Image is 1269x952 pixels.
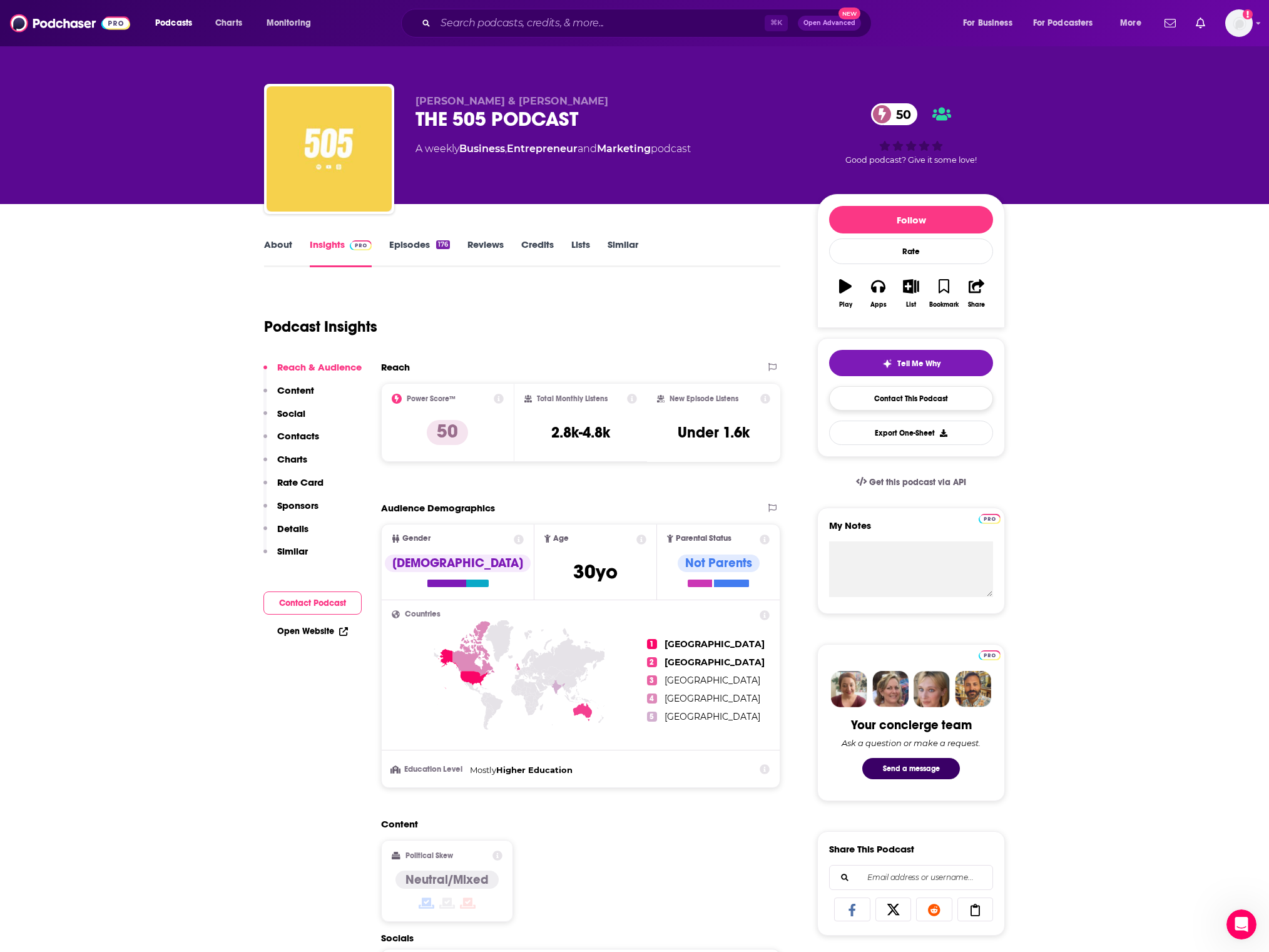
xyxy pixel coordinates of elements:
button: Bookmark [927,271,960,316]
img: THE 505 PODCAST [267,86,392,212]
span: [GEOGRAPHIC_DATA] [665,675,760,686]
button: Open AdvancedNew [798,16,861,31]
div: Rate [829,238,993,264]
a: Business [459,143,505,155]
button: Reach & Audience [263,361,362,384]
img: Jules Profile [914,671,950,707]
a: Charts [207,13,250,33]
div: Ask a question or make a request. [842,738,981,748]
span: ⌘ K [765,15,788,31]
button: Play [829,271,862,316]
div: List [906,301,916,309]
button: tell me why sparkleTell Me Why [829,350,993,376]
img: Podchaser Pro [350,240,372,250]
span: New [838,8,861,19]
h2: Content [381,818,770,830]
span: Logged in as antoine.jordan [1225,9,1253,37]
p: Charts [277,453,307,465]
a: About [264,238,292,267]
span: [GEOGRAPHIC_DATA] [665,693,760,704]
span: Tell Me Why [897,359,940,369]
button: Contact Podcast [263,591,362,615]
a: Entrepreneur [507,143,578,155]
button: Export One-Sheet [829,421,993,445]
button: Sponsors [263,499,319,523]
span: 1 [647,639,657,649]
span: 4 [647,694,657,704]
a: Copy Link [957,898,994,921]
span: Parental Status [676,535,731,543]
p: Similar [277,545,308,557]
button: Details [263,523,308,546]
button: List [895,271,927,316]
a: Pro website [979,512,1001,524]
div: Share [968,301,985,309]
button: Social [263,407,305,431]
span: For Podcasters [1033,14,1093,32]
button: Follow [829,206,993,233]
a: Show notifications dropdown [1191,13,1210,34]
svg: Add a profile image [1243,9,1253,19]
span: Monitoring [267,14,311,32]
a: Reviews [467,238,504,267]
img: Podchaser - Follow, Share and Rate Podcasts [10,11,130,35]
h3: 2.8k-4.8k [551,423,610,442]
span: 3 [647,675,657,685]
h4: Neutral/Mixed [405,872,489,888]
button: Show profile menu [1225,9,1253,37]
span: and [578,143,597,155]
span: For Business [963,14,1012,32]
div: Bookmark [929,301,959,309]
span: Countries [405,610,441,618]
button: Send a message [862,758,960,779]
p: Details [277,523,308,535]
div: 176 [436,240,450,249]
div: A weekly podcast [415,141,691,156]
div: 50Good podcast? Give it some love! [817,95,1005,173]
p: Content [277,384,314,396]
button: Charts [263,453,307,476]
span: Get this podcast via API [869,477,966,488]
label: My Notes [829,520,993,541]
h2: Socials [381,932,780,944]
a: InsightsPodchaser Pro [310,238,372,267]
button: Rate Card [263,476,324,499]
button: Content [263,384,314,407]
h3: Share This Podcast [829,843,914,855]
span: [GEOGRAPHIC_DATA] [665,711,760,722]
div: [DEMOGRAPHIC_DATA] [385,555,531,572]
span: [PERSON_NAME] & [PERSON_NAME] [415,95,608,107]
input: Email address or username... [840,866,982,889]
a: Share on Facebook [834,898,870,921]
a: 50 [871,103,917,125]
input: Search podcasts, credits, & more... [436,13,765,33]
button: Apps [862,271,894,316]
p: Reach & Audience [277,361,362,373]
span: , [505,143,507,155]
div: Apps [870,301,887,309]
a: Show notifications dropdown [1159,13,1181,34]
h3: Education Level [392,765,465,774]
a: Get this podcast via API [846,467,976,498]
h2: Political Skew [405,851,453,860]
a: Marketing [597,143,651,155]
span: 50 [884,103,917,125]
span: Open Advanced [803,20,855,26]
span: Gender [402,535,431,543]
h2: Power Score™ [407,394,456,403]
button: open menu [1111,13,1157,33]
p: Sponsors [277,499,319,511]
img: Podchaser Pro [979,650,1001,660]
img: User Profile [1225,9,1253,37]
div: Search podcasts, credits, & more... [413,9,884,38]
div: Search followers [829,865,993,890]
span: Good podcast? Give it some love! [845,155,977,165]
h3: Under 1.6k [678,423,750,442]
p: Rate Card [277,476,324,488]
img: Barbara Profile [872,671,909,707]
span: More [1120,14,1141,32]
a: Episodes176 [389,238,450,267]
span: 5 [647,712,657,722]
h1: Podcast Insights [264,317,377,336]
span: Mostly [470,765,496,775]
